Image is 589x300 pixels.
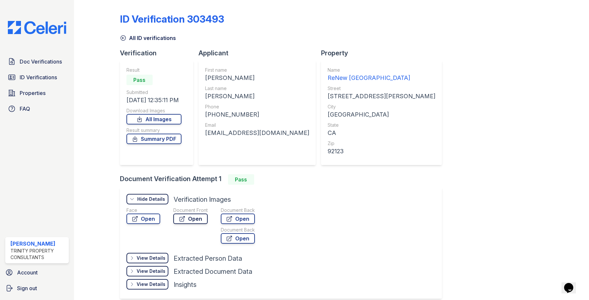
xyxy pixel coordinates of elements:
[120,48,199,58] div: Verification
[10,248,66,261] div: Trinity Property Consultants
[17,269,38,276] span: Account
[221,227,255,233] div: Document Back
[120,13,224,25] div: ID Verification 303493
[205,85,309,92] div: Last name
[205,110,309,119] div: [PHONE_NUMBER]
[205,122,309,128] div: Email
[20,89,46,97] span: Properties
[120,34,176,42] a: All ID verifications
[17,284,37,292] span: Sign out
[199,48,321,58] div: Applicant
[20,58,62,66] span: Doc Verifications
[328,128,435,138] div: CA
[3,21,71,34] img: CE_Logo_Blue-a8612792a0a2168367f1c8372b55b34899dd931a85d93a1a3d3e32e68fde9ad4.png
[126,114,181,124] a: All Images
[205,73,309,83] div: [PERSON_NAME]
[328,122,435,128] div: State
[174,254,242,263] div: Extracted Person Data
[328,67,435,73] div: Name
[120,174,447,185] div: Document Verification Attempt 1
[173,207,208,214] div: Document Front
[328,147,435,156] div: 92123
[126,127,181,134] div: Result summary
[205,92,309,101] div: [PERSON_NAME]
[561,274,582,293] iframe: chat widget
[5,86,69,100] a: Properties
[5,55,69,68] a: Doc Verifications
[126,96,181,105] div: [DATE] 12:35:11 PM
[137,281,165,288] div: View Details
[221,214,255,224] a: Open
[137,255,165,261] div: View Details
[321,48,447,58] div: Property
[328,67,435,83] a: Name ReNew [GEOGRAPHIC_DATA]
[328,85,435,92] div: Street
[126,67,181,73] div: Result
[20,73,57,81] span: ID Verifications
[126,89,181,96] div: Submitted
[20,105,30,113] span: FAQ
[174,267,252,276] div: Extracted Document Data
[205,128,309,138] div: [EMAIL_ADDRESS][DOMAIN_NAME]
[205,67,309,73] div: First name
[126,107,181,114] div: Download Images
[3,282,71,295] a: Sign out
[126,75,153,85] div: Pass
[205,103,309,110] div: Phone
[137,268,165,274] div: View Details
[126,134,181,144] a: Summary PDF
[328,110,435,119] div: [GEOGRAPHIC_DATA]
[328,73,435,83] div: ReNew [GEOGRAPHIC_DATA]
[328,92,435,101] div: [STREET_ADDRESS][PERSON_NAME]
[174,280,197,289] div: Insights
[221,233,255,244] a: Open
[174,195,231,204] div: Verification Images
[328,140,435,147] div: Zip
[126,207,160,214] div: Face
[328,103,435,110] div: City
[5,102,69,115] a: FAQ
[126,214,160,224] a: Open
[173,214,208,224] a: Open
[5,71,69,84] a: ID Verifications
[221,207,255,214] div: Document Back
[137,196,165,202] div: Hide Details
[10,240,66,248] div: [PERSON_NAME]
[228,174,254,185] div: Pass
[3,266,71,279] a: Account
